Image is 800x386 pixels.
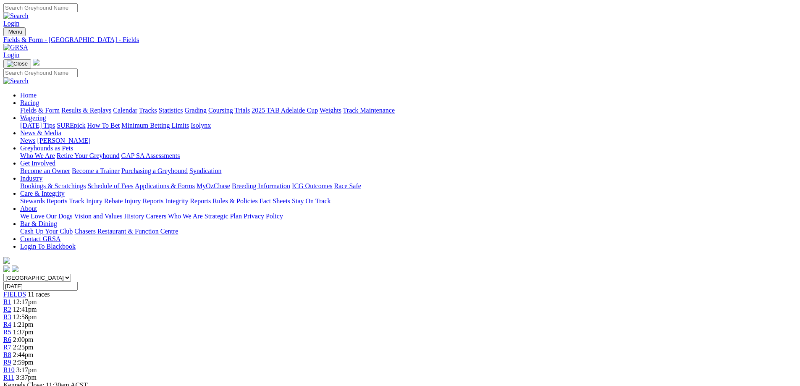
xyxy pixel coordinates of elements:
[3,51,19,58] a: Login
[3,374,14,381] a: R11
[20,92,37,99] a: Home
[3,344,11,351] a: R7
[20,160,55,167] a: Get Involved
[3,59,31,68] button: Toggle navigation
[74,228,178,235] a: Chasers Restaurant & Function Centre
[135,182,195,189] a: Applications & Forms
[13,359,34,366] span: 2:59pm
[13,351,34,358] span: 2:44pm
[139,107,157,114] a: Tracks
[343,107,395,114] a: Track Maintenance
[292,182,332,189] a: ICG Outcomes
[3,265,10,272] img: facebook.svg
[232,182,290,189] a: Breeding Information
[124,197,163,205] a: Injury Reports
[121,167,188,174] a: Purchasing a Greyhound
[3,36,797,44] a: Fields & Form - [GEOGRAPHIC_DATA] - Fields
[87,182,133,189] a: Schedule of Fees
[20,213,797,220] div: About
[20,144,73,152] a: Greyhounds as Pets
[165,197,211,205] a: Integrity Reports
[13,336,34,343] span: 2:00pm
[13,298,37,305] span: 12:17pm
[87,122,120,129] a: How To Bet
[20,182,86,189] a: Bookings & Scratchings
[3,313,11,320] a: R3
[3,306,11,313] a: R2
[20,107,797,114] div: Racing
[189,167,221,174] a: Syndication
[3,321,11,328] a: R4
[20,167,797,175] div: Get Involved
[185,107,207,114] a: Grading
[37,137,90,144] a: [PERSON_NAME]
[197,182,230,189] a: MyOzChase
[168,213,203,220] a: Who We Are
[20,122,55,129] a: [DATE] Tips
[208,107,233,114] a: Coursing
[13,313,37,320] span: 12:58pm
[20,99,39,106] a: Racing
[12,265,18,272] img: twitter.svg
[8,29,22,35] span: Menu
[3,282,78,291] input: Select date
[20,167,70,174] a: Become an Owner
[69,197,123,205] a: Track Injury Rebate
[33,59,39,66] img: logo-grsa-white.png
[252,107,318,114] a: 2025 TAB Adelaide Cup
[72,167,120,174] a: Become a Trainer
[20,175,42,182] a: Industry
[13,344,34,351] span: 2:25pm
[3,336,11,343] a: R6
[244,213,283,220] a: Privacy Policy
[20,137,797,144] div: News & Media
[205,213,242,220] a: Strategic Plan
[20,152,797,160] div: Greyhounds as Pets
[292,197,330,205] a: Stay On Track
[3,257,10,264] img: logo-grsa-white.png
[3,366,15,373] a: R10
[20,137,35,144] a: News
[3,298,11,305] a: R1
[3,3,78,12] input: Search
[3,27,26,36] button: Toggle navigation
[3,359,11,366] a: R9
[20,190,65,197] a: Care & Integrity
[20,220,57,227] a: Bar & Dining
[20,197,797,205] div: Care & Integrity
[234,107,250,114] a: Trials
[3,77,29,85] img: Search
[20,114,46,121] a: Wagering
[20,235,60,242] a: Contact GRSA
[57,122,85,129] a: SUREpick
[20,213,72,220] a: We Love Our Dogs
[20,182,797,190] div: Industry
[121,152,180,159] a: GAP SA Assessments
[3,351,11,358] a: R8
[3,291,26,298] a: FIELDS
[3,44,28,51] img: GRSA
[121,122,189,129] a: Minimum Betting Limits
[146,213,166,220] a: Careers
[13,306,37,313] span: 12:41pm
[57,152,120,159] a: Retire Your Greyhound
[20,152,55,159] a: Who We Are
[28,291,50,298] span: 11 races
[7,60,28,67] img: Close
[260,197,290,205] a: Fact Sheets
[3,328,11,336] a: R5
[191,122,211,129] a: Isolynx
